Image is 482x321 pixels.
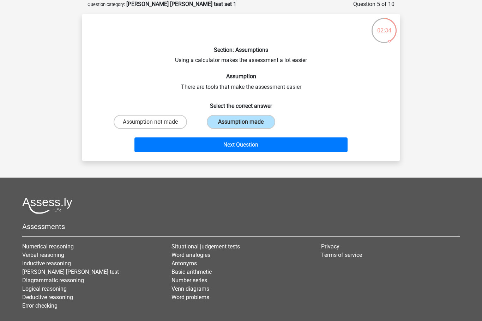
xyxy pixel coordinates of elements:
a: Verbal reasoning [22,252,64,258]
label: Assumption not made [114,115,187,129]
h5: Assessments [22,222,460,231]
a: Antonyms [171,260,197,267]
div: Using a calculator makes the assessment a lot easier There are tools that make the assessment easier [85,20,397,155]
a: Word problems [171,294,209,301]
a: Basic arithmetic [171,268,212,275]
a: Privacy [321,243,339,250]
strong: [PERSON_NAME] [PERSON_NAME] test set 1 [126,1,236,7]
a: Diagrammatic reasoning [22,277,84,284]
img: Assessly logo [22,197,72,214]
a: Numerical reasoning [22,243,74,250]
button: Next Question [134,137,348,152]
a: Error checking [22,302,58,309]
a: Deductive reasoning [22,294,73,301]
h6: Assumption [93,73,389,80]
label: Assumption made [207,115,275,129]
small: Question category: [88,2,125,7]
a: Inductive reasoning [22,260,71,267]
a: Terms of service [321,252,362,258]
a: [PERSON_NAME] [PERSON_NAME] test [22,268,119,275]
a: Number series [171,277,207,284]
div: 02:34 [371,17,397,35]
a: Logical reasoning [22,285,67,292]
a: Word analogies [171,252,210,258]
h6: Section: Assumptions [93,47,389,53]
a: Venn diagrams [171,285,209,292]
h6: Select the correct answer [93,97,389,109]
a: Situational judgement tests [171,243,240,250]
